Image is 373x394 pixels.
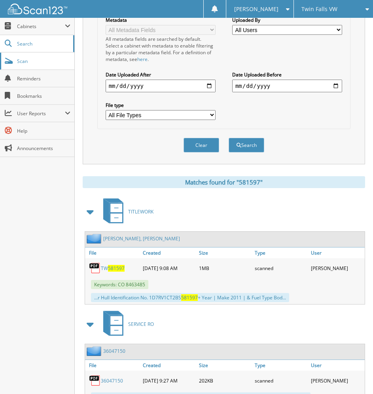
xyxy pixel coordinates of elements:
[197,247,253,258] a: Size
[232,80,342,92] input: end
[17,23,65,30] span: Cabinets
[89,375,101,386] img: PDF.png
[301,7,337,11] span: Twin Falls VW
[106,71,216,78] label: Date Uploaded After
[232,71,342,78] label: Date Uploaded Before
[232,17,342,23] label: Uploaded By
[181,294,198,301] span: 581597
[17,93,70,99] span: Bookmarks
[17,128,70,134] span: Help
[309,373,365,388] div: [PERSON_NAME]
[8,4,67,14] img: scan123-logo-white.svg
[17,75,70,82] span: Reminders
[83,176,365,188] div: Matches found for "581597"
[101,265,125,272] a: TW581597
[85,247,141,258] a: File
[89,262,101,274] img: PDF.png
[128,321,154,327] span: SERVICE RO
[141,373,197,388] div: [DATE] 9:27 AM
[101,377,123,384] a: 36047150
[106,102,216,108] label: File type
[98,196,153,227] a: TITLEWORK
[17,110,65,117] span: User Reports
[137,56,148,63] a: here
[333,356,373,394] iframe: Chat Widget
[103,235,180,242] a: [PERSON_NAME], [PERSON_NAME]
[141,360,197,371] a: Created
[253,260,309,276] div: scanned
[309,260,365,276] div: [PERSON_NAME]
[17,58,70,65] span: Scan
[253,247,309,258] a: Type
[229,138,264,152] button: Search
[141,260,197,276] div: [DATE] 9:08 AM
[309,360,365,371] a: User
[197,260,253,276] div: 1MB
[253,360,309,371] a: Type
[87,346,103,356] img: folder2.png
[91,293,289,302] div: ...r Hull Identification No. 1D7RV1CT2BS + Year | Make 2011 | & Fuel Type Bod...
[85,360,141,371] a: File
[103,348,125,354] a: 36047150
[197,360,253,371] a: Size
[17,145,70,152] span: Announcements
[106,17,216,23] label: Metadata
[309,247,365,258] a: User
[141,247,197,258] a: Created
[128,208,153,215] span: TITLEWORK
[91,280,148,289] span: Keywords: CO 8463485
[106,80,216,92] input: start
[106,36,216,63] div: All metadata fields are searched by default. Select a cabinet with metadata to enable filtering b...
[184,138,219,152] button: Clear
[17,40,69,47] span: Search
[253,373,309,388] div: scanned
[98,308,154,340] a: SERVICE RO
[234,7,278,11] span: [PERSON_NAME]
[87,234,103,244] img: folder2.png
[108,265,125,272] span: 581597
[197,373,253,388] div: 202KB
